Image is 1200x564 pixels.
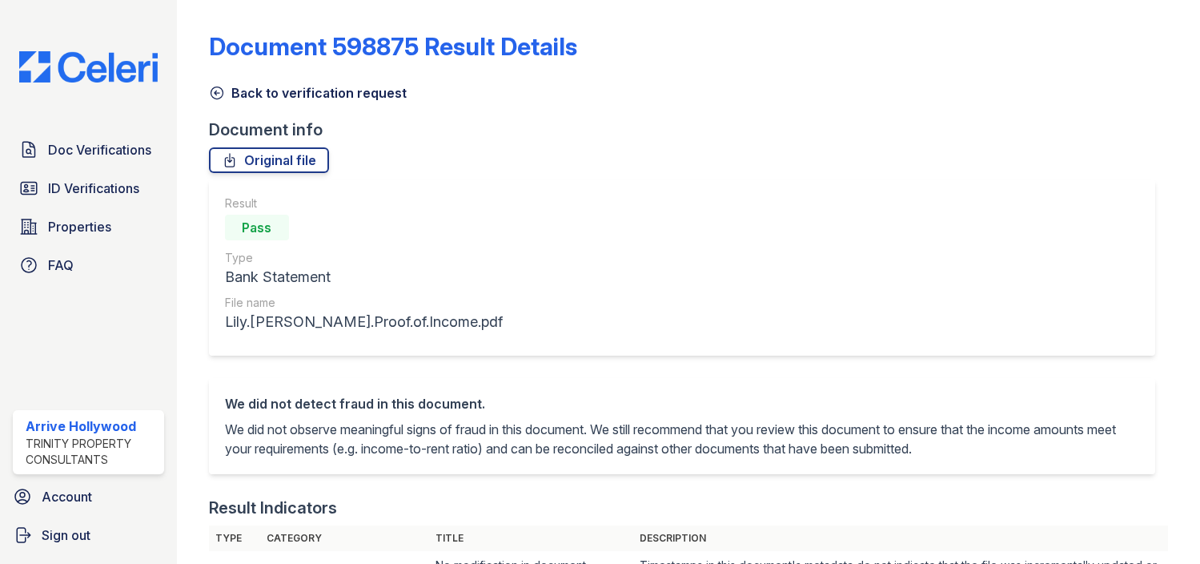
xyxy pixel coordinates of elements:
span: Sign out [42,526,90,545]
div: Document info [209,119,1169,141]
span: ID Verifications [48,179,139,198]
span: Account [42,487,92,506]
span: FAQ [48,256,74,275]
div: Result [225,195,503,211]
p: We did not observe meaningful signs of fraud in this document. We still recommend that you review... [225,420,1140,458]
span: Doc Verifications [48,140,151,159]
a: Sign out [6,519,171,551]
a: Properties [13,211,164,243]
a: FAQ [13,249,164,281]
div: Result Indicators [209,497,337,519]
a: Document 598875 Result Details [209,32,577,61]
div: We did not detect fraud in this document. [225,394,1140,413]
div: Arrive Hollywood [26,417,158,436]
th: Category [260,526,430,551]
a: Doc Verifications [13,134,164,166]
div: Trinity Property Consultants [26,436,158,468]
th: Title [429,526,633,551]
a: Account [6,481,171,513]
a: Back to verification request [209,83,407,103]
a: Original file [209,147,329,173]
th: Type [209,526,260,551]
img: CE_Logo_Blue-a8612792a0a2168367f1c8372b55b34899dd931a85d93a1a3d3e32e68fde9ad4.png [6,51,171,83]
iframe: chat widget [1133,500,1184,548]
div: File name [225,295,503,311]
div: Bank Statement [225,266,503,288]
div: Type [225,250,503,266]
th: Description [633,526,1168,551]
a: ID Verifications [13,172,164,204]
div: Lily.[PERSON_NAME].Proof.of.Income.pdf [225,311,503,333]
div: Pass [225,215,289,240]
span: Properties [48,217,111,236]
